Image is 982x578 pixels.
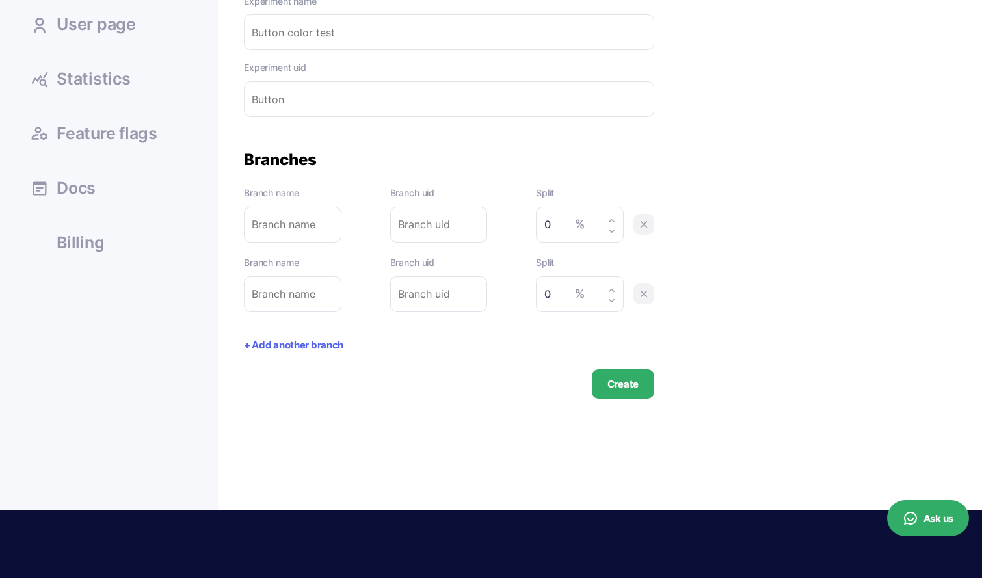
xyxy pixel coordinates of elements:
[244,207,341,243] input: Branch name
[10,6,192,41] a: User page
[57,16,136,33] span: User page
[575,218,585,230] span: %
[575,288,585,300] span: %
[244,60,654,75] label: Experiment uid
[887,500,969,536] button: Ask us
[592,369,654,399] button: Create
[390,186,488,200] label: Branch uid
[57,125,157,142] span: Feature flags
[244,276,341,312] input: Branch name
[244,338,343,353] button: + Add another branch
[390,256,488,270] label: Branch uid
[244,81,654,117] input: Button
[10,170,192,205] a: Docs
[10,224,192,259] a: Billing
[57,71,131,87] span: Statistics
[390,276,488,312] input: Branch uid
[10,115,192,150] a: Feature flags
[57,235,104,251] span: Billing
[244,150,654,170] div: Branches
[57,180,96,196] span: Docs
[244,186,341,200] label: Branch name
[536,186,624,200] label: Split
[390,207,488,243] input: Branch uid
[244,14,654,50] input: Button color test
[244,256,341,270] label: Branch name
[536,256,624,270] label: Split
[10,60,192,96] a: Statistics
